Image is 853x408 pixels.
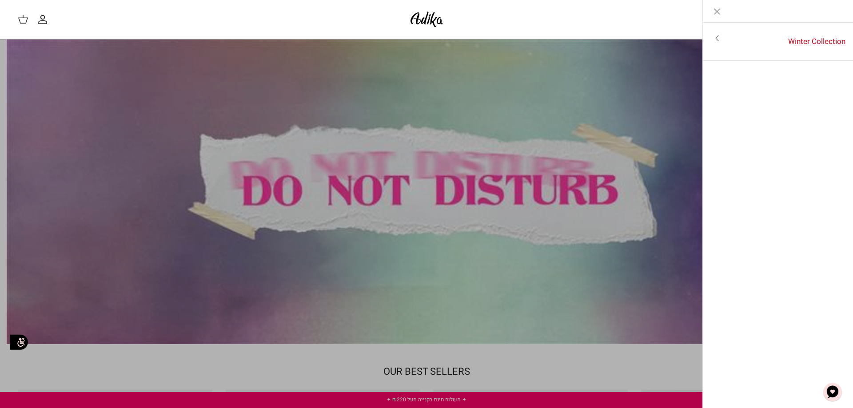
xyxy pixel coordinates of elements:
button: צ'אט [819,379,846,405]
img: Adika IL [408,9,446,30]
a: החשבון שלי [37,14,52,25]
img: accessibility_icon02.svg [7,330,31,354]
